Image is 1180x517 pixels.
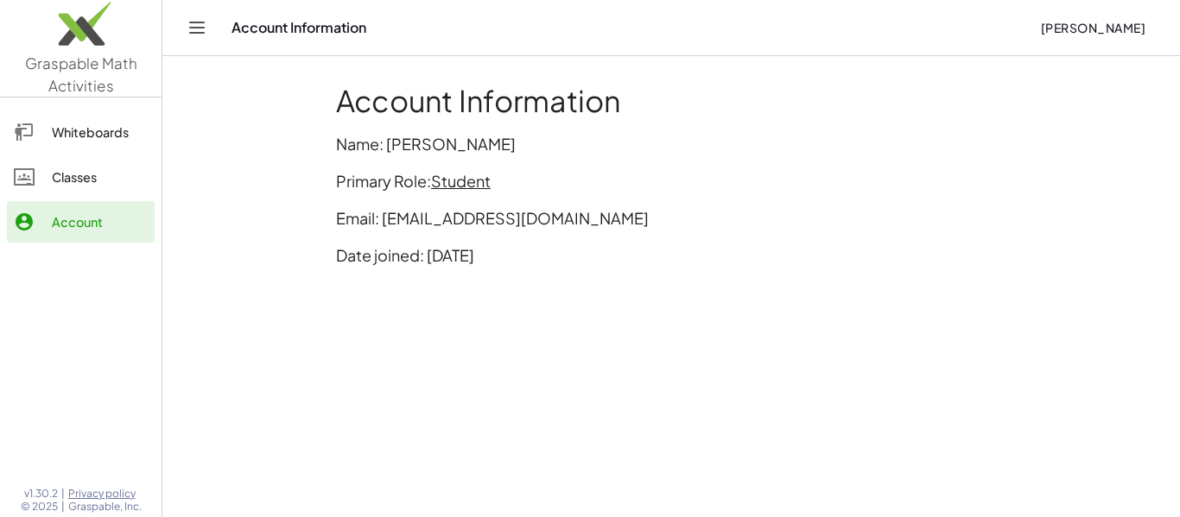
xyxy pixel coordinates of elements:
[336,84,1006,118] h1: Account Information
[7,111,155,153] a: Whiteboards
[24,487,58,501] span: v1.30.2
[52,122,148,142] div: Whiteboards
[183,14,211,41] button: Toggle navigation
[61,487,65,501] span: |
[68,500,142,514] span: Graspable, Inc.
[68,487,142,501] a: Privacy policy
[336,206,1006,230] p: Email: [EMAIL_ADDRESS][DOMAIN_NAME]
[1040,20,1145,35] span: [PERSON_NAME]
[7,201,155,243] a: Account
[336,132,1006,155] p: Name: [PERSON_NAME]
[52,211,148,232] div: Account
[431,171,491,191] span: Student
[336,243,1006,267] p: Date joined: [DATE]
[61,500,65,514] span: |
[336,169,1006,192] p: Primary Role:
[1026,12,1159,43] button: [PERSON_NAME]
[25,54,137,95] span: Graspable Math Activities
[21,500,58,514] span: © 2025
[52,167,148,187] div: Classes
[7,156,155,198] a: Classes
